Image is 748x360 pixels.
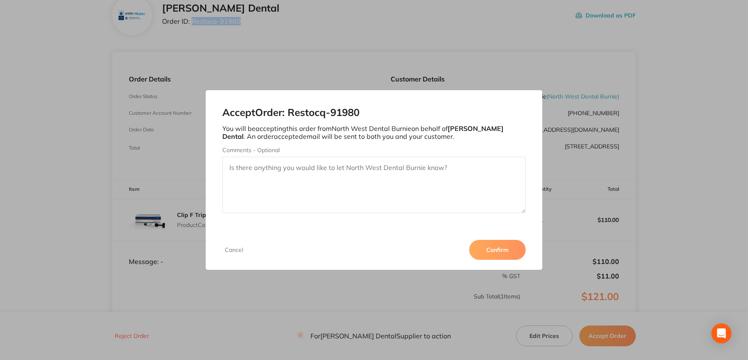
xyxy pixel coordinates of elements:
button: Confirm [469,240,526,260]
h2: Accept Order: Restocq- 91980 [222,107,526,118]
button: Cancel [222,246,246,254]
div: Open Intercom Messenger [711,323,731,343]
p: You will be accepting this order from North West Dental Burnie on behalf of . An order accepted e... [222,125,526,140]
label: Comments - Optional [222,147,526,153]
b: [PERSON_NAME] Dental [222,124,504,140]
